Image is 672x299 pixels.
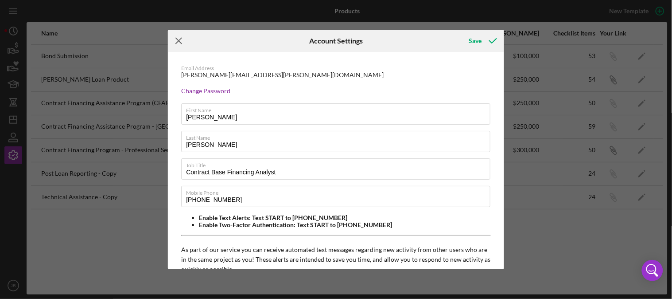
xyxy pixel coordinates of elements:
button: Save [460,32,504,50]
label: Job Title [186,159,490,169]
div: Save [469,32,482,50]
div: Change Password [181,87,491,94]
label: Last Name [186,131,490,141]
div: Email Address [181,65,491,71]
li: Enable Two-Factor Authentication: Text START to [PHONE_NUMBER] [199,221,491,228]
div: [PERSON_NAME][EMAIL_ADDRESS][PERSON_NAME][DOMAIN_NAME] [181,71,384,79]
label: First Name [186,104,490,114]
p: As part of our service you can receive automated text messages regarding new activity from other ... [181,245,491,275]
li: Enable Text Alerts: Text START to [PHONE_NUMBER] [199,214,491,221]
h6: Account Settings [309,37,363,45]
label: Mobile Phone [186,186,490,196]
div: Open Intercom Messenger [642,260,663,281]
